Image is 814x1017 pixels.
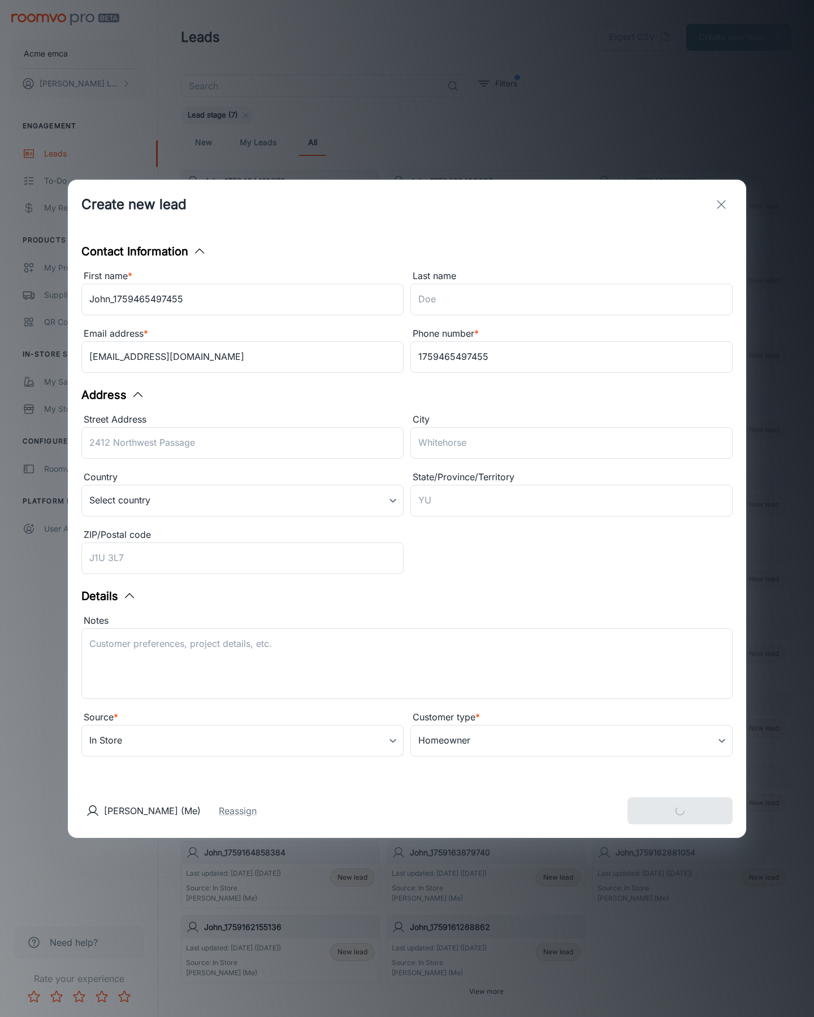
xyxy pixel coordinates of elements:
[410,470,733,485] div: State/Province/Territory
[81,710,404,725] div: Source
[81,427,404,459] input: 2412 Northwest Passage
[81,614,733,628] div: Notes
[81,386,145,403] button: Address
[81,327,404,341] div: Email address
[81,588,136,605] button: Details
[710,193,733,216] button: exit
[81,341,404,373] input: myname@example.com
[410,284,733,315] input: Doe
[410,427,733,459] input: Whitehorse
[104,804,201,818] p: [PERSON_NAME] (Me)
[81,243,206,260] button: Contact Information
[410,269,733,284] div: Last name
[410,327,733,341] div: Phone number
[81,269,404,284] div: First name
[81,194,187,215] h1: Create new lead
[81,528,404,542] div: ZIP/Postal code
[410,341,733,373] input: +1 439-123-4567
[410,710,733,725] div: Customer type
[410,412,733,427] div: City
[81,470,404,485] div: Country
[410,485,733,516] input: YU
[410,725,733,757] div: Homeowner
[81,284,404,315] input: John
[81,412,404,427] div: Street Address
[81,542,404,574] input: J1U 3L7
[81,725,404,757] div: In Store
[81,485,404,516] div: Select country
[219,804,257,818] button: Reassign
